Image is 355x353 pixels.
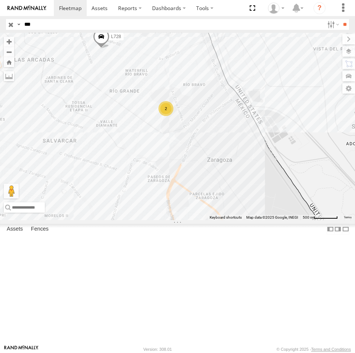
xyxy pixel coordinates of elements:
label: Dock Summary Table to the Left [327,224,334,235]
button: Drag Pegman onto the map to open Street View [4,184,19,199]
button: Zoom out [4,47,14,57]
div: Version: 308.01 [143,347,172,352]
span: L728 [111,34,121,39]
i: ? [314,2,325,14]
img: rand-logo.svg [7,6,46,11]
label: Hide Summary Table [342,224,349,235]
label: Search Query [16,19,22,30]
button: Zoom in [4,37,14,47]
a: Terms (opens in new tab) [344,216,352,219]
label: Fences [27,224,52,235]
div: © Copyright 2025 - [277,347,351,352]
div: MANUEL HERNANDEZ [265,3,287,14]
a: Terms and Conditions [311,347,351,352]
label: Map Settings [342,83,355,94]
div: 2 [158,101,173,116]
button: Keyboard shortcuts [210,215,242,220]
button: Map Scale: 500 m per 61 pixels [300,215,340,220]
span: 500 m [303,215,314,219]
button: Zoom Home [4,57,14,67]
span: Map data ©2025 Google, INEGI [246,215,298,219]
label: Search Filter Options [324,19,340,30]
label: Dock Summary Table to the Right [334,224,342,235]
a: Visit our Website [4,346,38,353]
label: Assets [3,224,27,235]
label: Measure [4,71,14,81]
